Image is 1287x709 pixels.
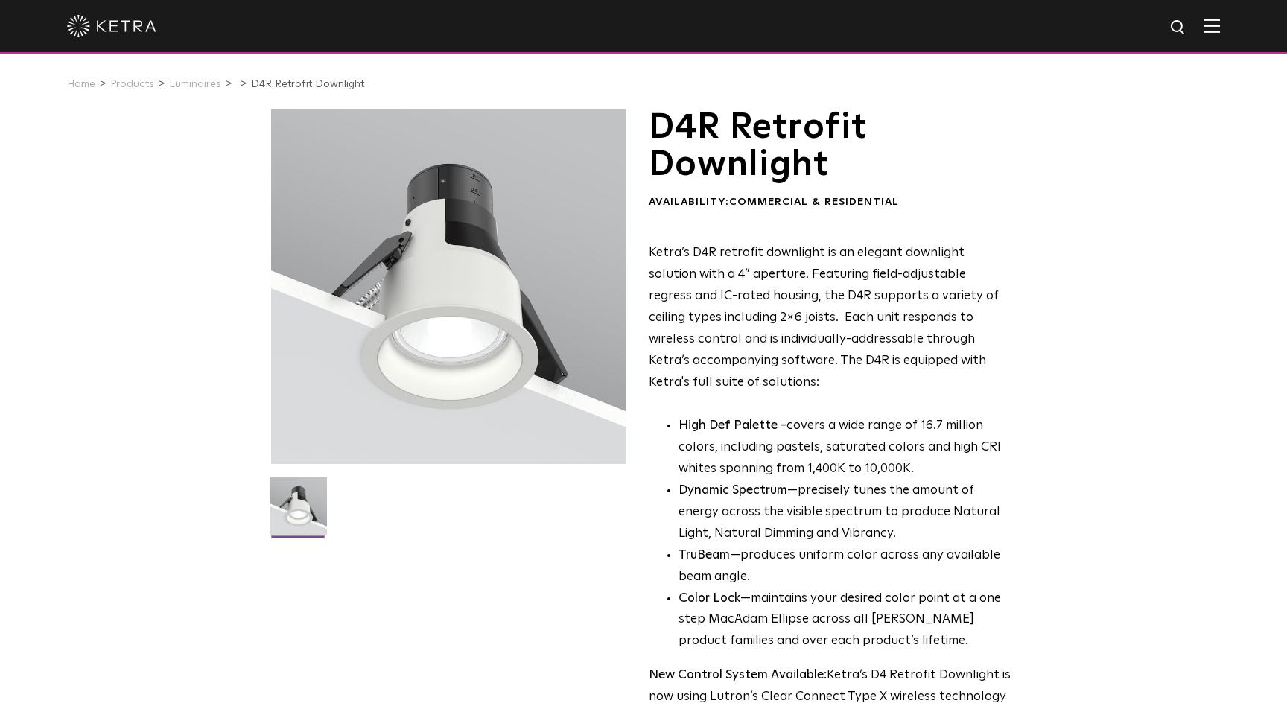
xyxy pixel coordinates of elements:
h1: D4R Retrofit Downlight [649,109,1011,184]
p: covers a wide range of 16.7 million colors, including pastels, saturated colors and high CRI whit... [679,416,1011,480]
img: ketra-logo-2019-white [67,15,156,37]
a: Luminaires [169,79,221,89]
strong: Color Lock [679,592,740,605]
img: D4R Retrofit Downlight [270,477,327,546]
strong: TruBeam [679,549,730,562]
div: Availability: [649,195,1011,210]
a: Products [110,79,154,89]
span: Commercial & Residential [729,197,899,207]
a: D4R Retrofit Downlight [251,79,364,89]
a: Home [67,79,95,89]
li: —precisely tunes the amount of energy across the visible spectrum to produce Natural Light, Natur... [679,480,1011,545]
li: —produces uniform color across any available beam angle. [679,545,1011,588]
p: Ketra’s D4R retrofit downlight is an elegant downlight solution with a 4” aperture. Featuring fie... [649,243,1011,393]
strong: High Def Palette - [679,419,786,432]
li: —maintains your desired color point at a one step MacAdam Ellipse across all [PERSON_NAME] produc... [679,588,1011,653]
img: Hamburger%20Nav.svg [1204,19,1220,33]
strong: New Control System Available: [649,669,827,681]
strong: Dynamic Spectrum [679,484,787,497]
img: search icon [1169,19,1188,37]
